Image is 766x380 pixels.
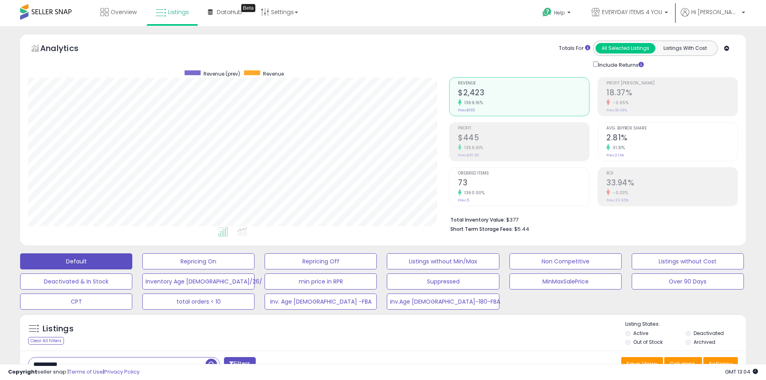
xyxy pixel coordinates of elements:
[142,253,255,269] button: Repricing On
[387,294,499,310] button: Inv.Age [DEMOGRAPHIC_DATA]-180-FBA
[509,273,622,290] button: MinMaxSalePrice
[40,43,94,56] h5: Analytics
[694,339,715,345] label: Archived
[725,368,758,376] span: 2025-08-14 13:04 GMT
[606,81,737,86] span: Profit [PERSON_NAME]
[265,294,377,310] button: Inv. Age [DEMOGRAPHIC_DATA] -FBA
[458,133,589,144] h2: $445
[606,133,737,144] h2: 2.81%
[514,225,529,233] span: $5.44
[224,357,255,371] button: Filters
[458,88,589,99] h2: $2,423
[536,1,579,26] a: Help
[669,360,695,368] span: Columns
[263,70,284,77] span: Revenue
[69,368,103,376] a: Terms of Use
[694,330,724,337] label: Deactivated
[610,190,628,196] small: -0.03%
[462,190,485,196] small: 1360.00%
[606,198,628,203] small: Prev: 33.95%
[241,4,255,12] div: Tooltip anchor
[606,171,737,176] span: ROI
[450,214,732,224] li: $377
[632,273,744,290] button: Over 90 Days
[265,253,377,269] button: Repricing Off
[28,337,64,345] div: Clear All Filters
[8,368,140,376] div: seller snap | |
[691,8,739,16] span: Hi [PERSON_NAME]
[610,145,625,151] small: 31.31%
[20,253,132,269] button: Default
[633,339,663,345] label: Out of Stock
[596,43,655,53] button: All Selected Listings
[387,253,499,269] button: Listings without Min/Max
[458,153,479,158] small: Prev: $30.50
[625,320,746,328] p: Listing States:
[542,7,552,17] i: Get Help
[217,8,242,16] span: DataHub
[458,126,589,131] span: Profit
[554,9,565,16] span: Help
[265,273,377,290] button: min price in RPR
[632,253,744,269] button: Listings without Cost
[610,100,628,106] small: -0.65%
[462,100,483,106] small: 1369.16%
[142,294,255,310] button: total orders < 10
[602,8,662,16] span: EVERYDAY ITEMS 4 YOU
[655,43,715,53] button: Listings With Cost
[387,273,499,290] button: Suppressed
[606,88,737,99] h2: 18.37%
[664,357,702,371] button: Columns
[621,357,663,371] button: Save View
[458,171,589,176] span: Ordered Items
[450,226,513,232] b: Short Term Storage Fees:
[606,153,624,158] small: Prev: 2.14%
[43,323,74,335] h5: Listings
[509,253,622,269] button: Non Competitive
[587,60,653,69] div: Include Returns
[458,178,589,189] h2: 73
[104,368,140,376] a: Privacy Policy
[559,45,590,52] div: Totals For
[681,8,745,26] a: Hi [PERSON_NAME]
[111,8,137,16] span: Overview
[606,178,737,189] h2: 33.94%
[458,81,589,86] span: Revenue
[8,368,37,376] strong: Copyright
[458,198,469,203] small: Prev: 5
[450,216,505,223] b: Total Inventory Value:
[203,70,240,77] span: Revenue (prev)
[633,330,648,337] label: Active
[168,8,189,16] span: Listings
[458,108,475,113] small: Prev: $165
[20,294,132,310] button: CPT
[606,108,627,113] small: Prev: 18.49%
[606,126,737,131] span: Avg. Buybox Share
[20,273,132,290] button: Deactivated & In Stock
[703,357,738,371] button: Actions
[462,145,483,151] small: 1359.61%
[142,273,255,290] button: Inventory Age [DEMOGRAPHIC_DATA]/26/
